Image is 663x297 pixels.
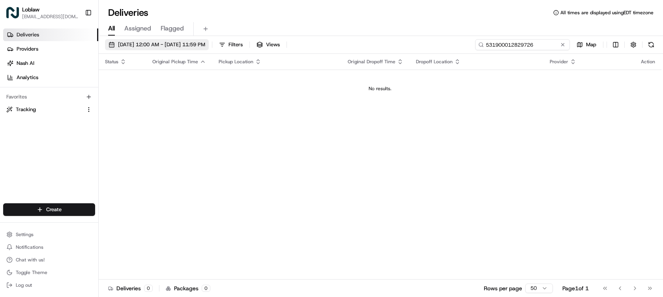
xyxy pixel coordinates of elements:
[3,91,95,103] div: Favorites
[21,51,130,59] input: Clear
[16,123,22,129] img: 1736555255976-a54dd68f-1ca7-489b-9aae-adbdc363a1c4
[8,115,21,128] img: Jandy Espique
[108,6,148,19] h1: Deliveries
[8,32,144,44] p: Welcome 👋
[36,83,109,90] div: We're available if you need us!
[3,3,82,22] button: LoblawLoblaw[EMAIL_ADDRESS][DOMAIN_NAME]
[3,103,95,116] button: Tracking
[215,39,246,50] button: Filters
[3,57,98,70] a: Nash AI
[75,177,127,185] span: API Documentation
[134,78,144,87] button: Start new chat
[108,24,115,33] span: All
[6,106,82,113] a: Tracking
[16,282,32,288] span: Log out
[8,103,53,109] div: Past conversations
[475,39,570,50] input: Type to search
[3,267,95,278] button: Toggle Theme
[3,242,95,253] button: Notifications
[46,206,62,213] span: Create
[17,60,34,67] span: Nash AI
[56,196,96,202] a: Powered byPylon
[266,41,280,48] span: Views
[8,76,22,90] img: 1736555255976-a54dd68f-1ca7-489b-9aae-adbdc363a1c4
[6,6,19,19] img: Loblaw
[122,101,144,111] button: See all
[166,284,210,292] div: Packages
[17,31,39,38] span: Deliveries
[16,269,47,276] span: Toggle Theme
[202,285,210,292] div: 0
[79,196,96,202] span: Pylon
[641,59,655,65] div: Action
[348,59,395,65] span: Original Dropoff Time
[3,280,95,291] button: Log out
[16,177,60,185] span: Knowledge Base
[253,39,283,50] button: Views
[3,203,95,216] button: Create
[64,174,130,188] a: 💻API Documentation
[8,8,24,24] img: Nash
[72,144,88,150] span: [DATE]
[105,39,209,50] button: [DATE] 12:00 AM - [DATE] 11:59 PM
[562,284,589,292] div: Page 1 of 1
[124,24,151,33] span: Assigned
[16,231,34,238] span: Settings
[586,41,596,48] span: Map
[24,123,64,129] span: [PERSON_NAME]
[70,123,86,129] span: [DATE]
[8,178,14,184] div: 📗
[573,39,600,50] button: Map
[22,13,79,20] button: [EMAIL_ADDRESS][DOMAIN_NAME]
[144,285,153,292] div: 0
[3,28,98,41] a: Deliveries
[66,123,68,129] span: •
[560,9,654,16] span: All times are displayed using EDT timezone
[36,76,129,83] div: Start new chat
[67,178,73,184] div: 💻
[17,74,38,81] span: Analytics
[3,254,95,265] button: Chat with us!
[108,284,153,292] div: Deliveries
[161,24,184,33] span: Flagged
[118,41,205,48] span: [DATE] 12:00 AM - [DATE] 11:59 PM
[16,257,45,263] span: Chat with us!
[8,136,21,149] img: Loblaw 12 agents
[646,39,657,50] button: Refresh
[228,41,243,48] span: Filters
[22,6,39,13] button: Loblaw
[17,76,31,90] img: 1755196953914-cd9d9cba-b7f7-46ee-b6f5-75ff69acacf5
[105,59,118,65] span: Status
[3,71,98,84] a: Analytics
[17,45,38,53] span: Providers
[16,244,43,250] span: Notifications
[3,229,95,240] button: Settings
[16,106,36,113] span: Tracking
[550,59,568,65] span: Provider
[24,144,66,150] span: Loblaw 12 agents
[219,59,253,65] span: Pickup Location
[3,43,98,55] a: Providers
[152,59,198,65] span: Original Pickup Time
[102,85,658,92] div: No results.
[68,144,71,150] span: •
[5,174,64,188] a: 📗Knowledge Base
[484,284,522,292] p: Rows per page
[416,59,453,65] span: Dropoff Location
